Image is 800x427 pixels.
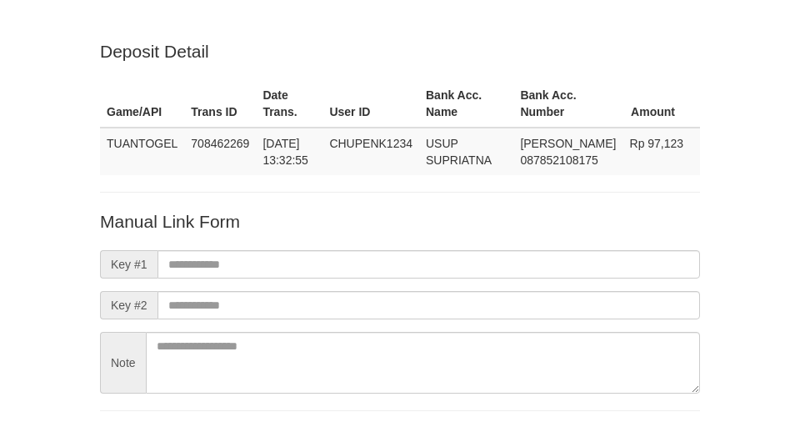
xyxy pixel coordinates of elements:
[100,39,700,63] p: Deposit Detail
[100,250,157,279] span: Key #1
[419,80,513,128] th: Bank Acc. Name
[520,153,597,167] span: Copy 087852108175 to clipboard
[322,80,419,128] th: User ID
[184,128,256,175] td: 708462269
[513,80,622,128] th: Bank Acc. Number
[623,80,700,128] th: Amount
[100,128,184,175] td: TUANTOGEL
[256,80,322,128] th: Date Trans.
[520,137,616,150] span: [PERSON_NAME]
[184,80,256,128] th: Trans ID
[100,209,700,234] p: Manual Link Form
[100,80,184,128] th: Game/API
[100,332,146,394] span: Note
[329,137,412,150] span: CHUPENK1234
[630,137,684,150] span: Rp 97,123
[262,137,308,167] span: [DATE] 13:32:55
[100,291,157,319] span: Key #2
[426,137,492,167] span: USUP SUPRIATNA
